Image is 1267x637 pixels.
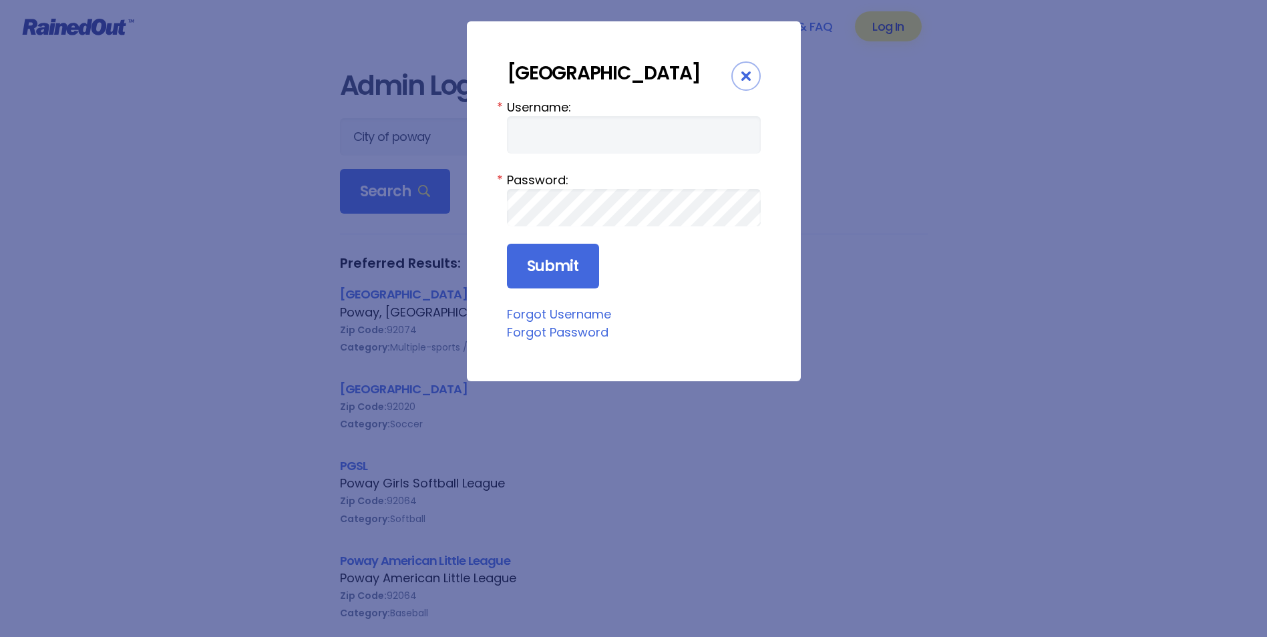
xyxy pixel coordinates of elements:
[507,306,611,323] a: Forgot Username
[507,244,599,289] input: Submit
[507,98,761,116] label: Username:
[507,324,608,341] a: Forgot Password
[731,61,761,91] div: Close
[507,61,731,85] div: [GEOGRAPHIC_DATA]
[507,171,761,189] label: Password:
